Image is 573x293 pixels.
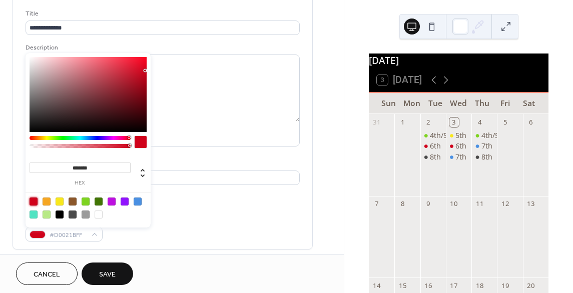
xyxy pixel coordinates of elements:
div: 5th [446,130,471,140]
div: 10 [449,199,458,208]
div: #50E3C2 [30,210,38,218]
div: 8th [430,152,441,162]
div: Fri [494,92,517,114]
div: 9 [424,199,433,208]
div: #9B9B9B [82,210,90,218]
div: #7ED321 [82,197,90,205]
div: 7th [446,152,471,162]
div: 17 [449,281,458,290]
button: Cancel [16,262,78,285]
div: Location [26,158,298,169]
div: #F5A623 [43,197,51,205]
div: 12 [501,199,510,208]
div: 8th [471,152,497,162]
div: 5 [501,117,510,126]
div: #FFFFFF [95,210,103,218]
div: #8B572A [69,197,77,205]
div: 13 [526,199,535,208]
div: 7th [481,141,492,151]
div: 14 [372,281,381,290]
div: 6th [420,141,446,151]
div: 3 [449,117,458,126]
div: 8 [398,199,407,208]
span: Save [99,269,116,280]
div: 5th [455,130,466,140]
label: hex [30,180,131,186]
div: #000000 [56,210,64,218]
div: 4th/5th Silver [481,130,526,140]
div: 18 [475,281,484,290]
div: 11 [475,199,484,208]
div: 4th/5th Silver [471,130,497,140]
div: 4 [475,117,484,126]
div: [DATE] [369,53,548,68]
div: 8th [420,152,446,162]
div: 16 [424,281,433,290]
span: #D0021BFF [50,230,87,240]
div: Mon [400,92,424,114]
button: Save [82,262,133,285]
div: #F8E71C [56,197,64,205]
div: 20 [526,281,535,290]
div: 7 [372,199,381,208]
div: 6th [446,141,471,151]
div: 2 [424,117,433,126]
div: #9013FE [121,197,129,205]
div: Sun [377,92,400,114]
div: 6 [526,117,535,126]
div: #4A4A4A [69,210,77,218]
div: Thu [470,92,494,114]
div: 1 [398,117,407,126]
div: 31 [372,117,381,126]
div: 4th/5th Silver [420,130,446,140]
span: Cancel [34,269,60,280]
div: 6th [455,141,466,151]
div: 8th [481,152,492,162]
div: 19 [501,281,510,290]
div: #BD10E0 [108,197,116,205]
div: 4th/5th Silver [430,130,475,140]
div: Description [26,42,298,53]
div: #4A90E2 [134,197,142,205]
div: Tue [423,92,447,114]
div: #B8E986 [43,210,51,218]
div: Wed [447,92,470,114]
div: 6th [430,141,441,151]
div: #D0021B [30,197,38,205]
div: #417505 [95,197,103,205]
div: Title [26,8,298,19]
div: 7th [471,141,497,151]
div: 15 [398,281,407,290]
div: 7th [455,152,466,162]
div: Sat [517,92,540,114]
